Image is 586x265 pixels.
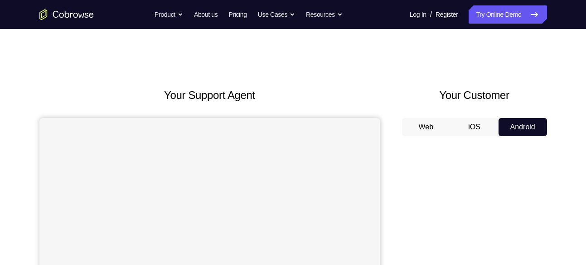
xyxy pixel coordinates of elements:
button: iOS [450,118,499,136]
h2: Your Customer [402,87,547,103]
a: Try Online Demo [469,5,547,24]
span: / [430,9,432,20]
button: Product [155,5,183,24]
button: Android [499,118,547,136]
button: Resources [306,5,343,24]
a: Register [436,5,458,24]
a: Pricing [228,5,247,24]
a: Log In [410,5,426,24]
button: Use Cases [258,5,295,24]
a: About us [194,5,218,24]
button: Web [402,118,450,136]
a: Go to the home page [39,9,94,20]
h2: Your Support Agent [39,87,380,103]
